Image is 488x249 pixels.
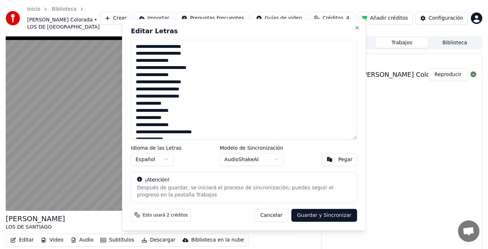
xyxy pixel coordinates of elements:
[291,209,357,221] button: Guardar y Sincronizar
[322,153,357,166] button: Pegar
[338,156,353,163] div: Pegar
[131,145,182,150] label: Idioma de las Letras
[143,212,188,218] span: Esto usará 2 créditos
[220,145,284,150] label: Modelo de Sincronización
[137,184,351,198] div: Después de guardar, se iniciará el proceso de sincronización; puedes seguir el progreso en la pes...
[137,176,351,183] div: ¡Atención!
[254,209,289,221] button: Cancelar
[131,28,357,34] h2: Editar Letras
